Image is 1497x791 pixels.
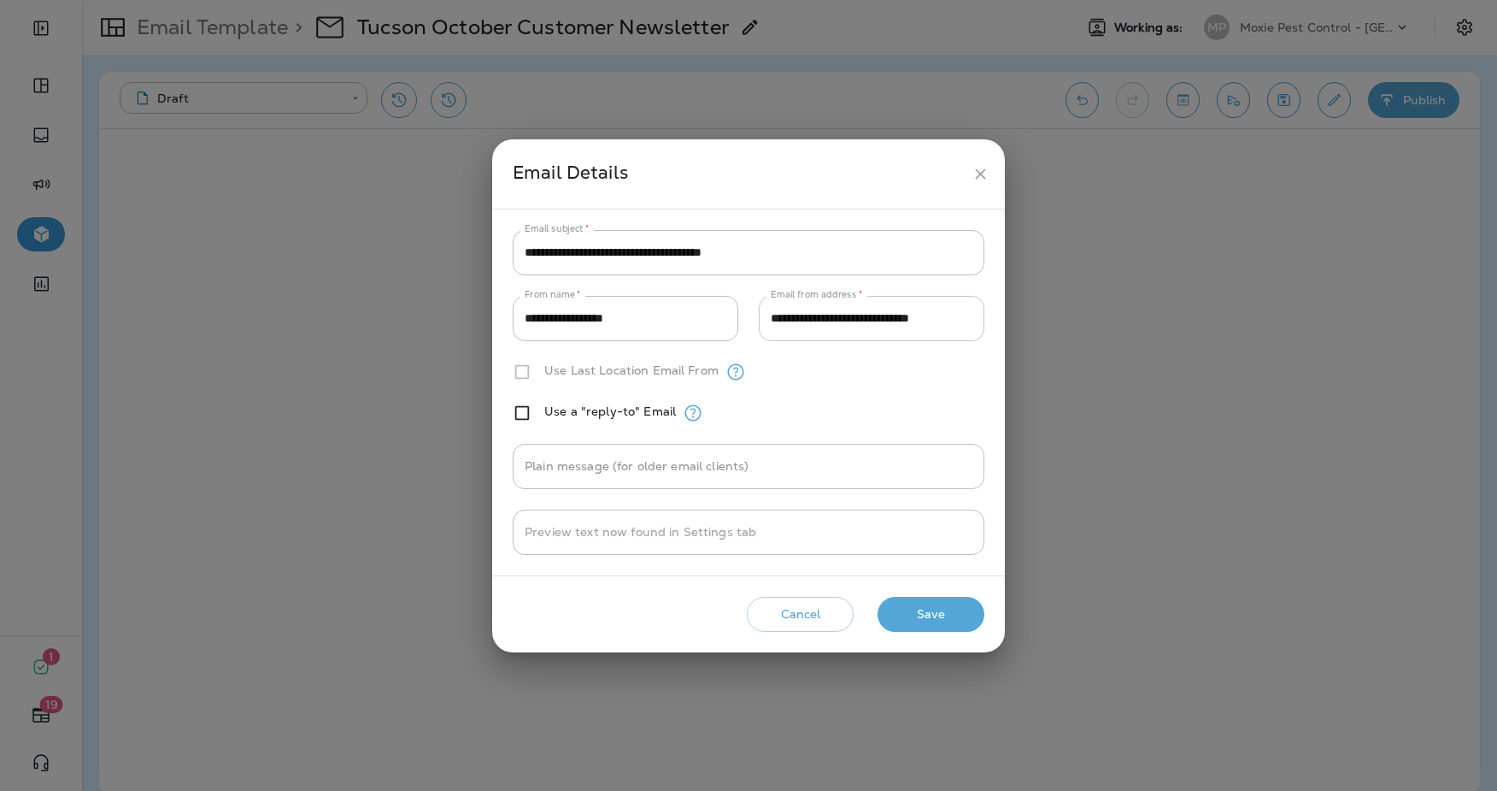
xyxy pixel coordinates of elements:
label: Use Last Location Email From [544,363,719,377]
button: Cancel [747,597,854,632]
label: Use a "reply-to" Email [544,404,676,418]
label: Email from address [771,288,862,301]
div: Email Details [513,158,965,190]
label: Email subject [525,222,590,235]
button: Save [878,597,984,632]
button: close [965,158,996,190]
label: From name [525,288,581,301]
